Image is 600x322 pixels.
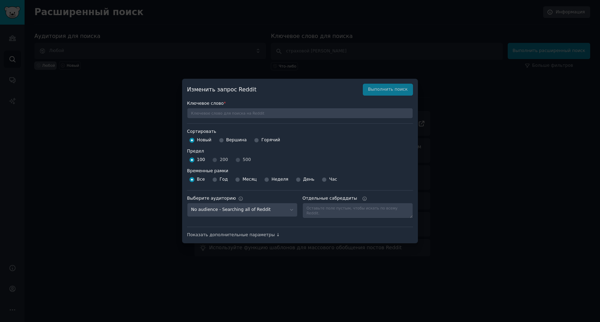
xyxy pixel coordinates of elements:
font: Месяц [242,177,257,182]
font: Временные рамки [187,168,228,173]
font: День [303,177,314,182]
font: 100 [197,157,205,162]
font: Все [197,177,205,182]
font: Предел [187,149,204,154]
font: Ключевое слово [187,101,224,106]
font: Выберите аудиторию [187,196,236,201]
font: Сортировать [187,129,216,134]
font: Новый [197,137,212,142]
font: Изменить запрос Reddit [187,86,256,93]
font: Отдельные сабреддиты [302,196,357,201]
font: Вершина [226,137,247,142]
font: Год [220,177,228,182]
font: Неделя [272,177,288,182]
font: Час [329,177,337,182]
input: Ключевое слово для поиска на Reddit [187,108,413,118]
font: Показать дополнительные параметры ↓ [187,232,280,237]
font: Горячий [261,137,280,142]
